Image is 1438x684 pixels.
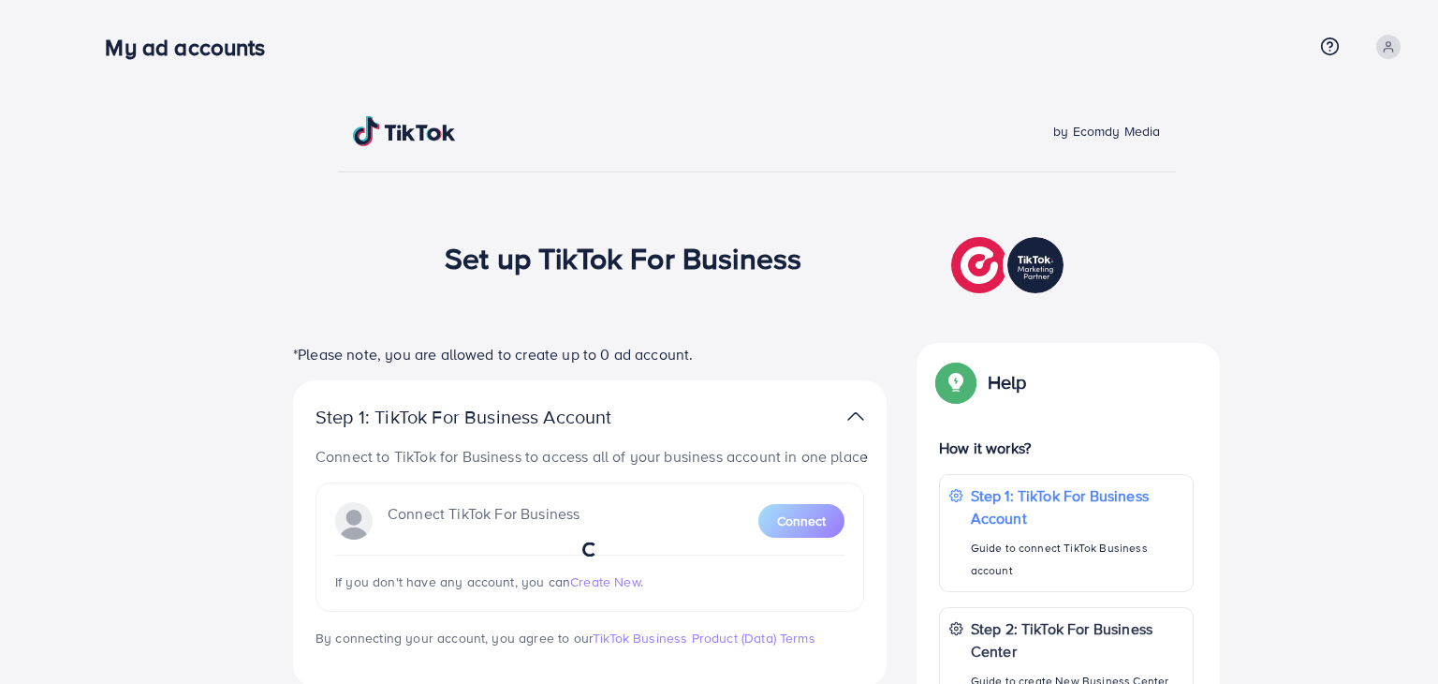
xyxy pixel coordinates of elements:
p: Help [988,371,1027,394]
img: TikTok [353,116,456,146]
h1: Set up TikTok For Business [445,240,801,275]
p: Step 2: TikTok For Business Center [971,617,1183,662]
p: Step 1: TikTok For Business Account [971,484,1183,529]
span: by Ecomdy Media [1053,122,1160,141]
img: Popup guide [939,365,973,399]
h3: My ad accounts [105,34,280,61]
img: TikTok partner [951,232,1068,298]
p: How it works? [939,437,1194,459]
p: Guide to connect TikTok Business account [971,537,1183,582]
p: Step 1: TikTok For Business Account [315,406,671,428]
img: TikTok partner [847,403,864,430]
p: *Please note, you are allowed to create up to 0 ad account. [293,343,887,365]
